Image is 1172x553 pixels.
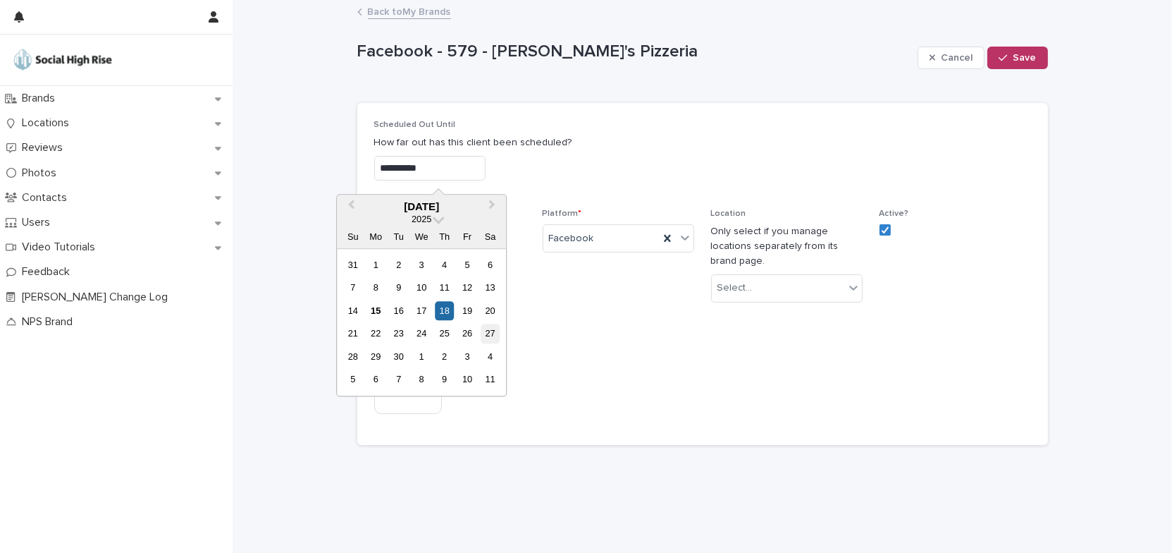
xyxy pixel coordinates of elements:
[880,209,909,218] span: Active?
[16,241,106,254] p: Video Tutorials
[458,279,477,298] div: Choose Friday, September 12th, 2025
[549,231,594,246] span: Facebook
[338,196,361,219] button: Previous Month
[16,116,80,130] p: Locations
[481,301,500,320] div: Choose Saturday, September 20th, 2025
[389,228,408,247] div: Tu
[412,228,431,247] div: We
[337,200,506,213] div: [DATE]
[481,324,500,344] div: Choose Saturday, September 27th, 2025
[481,347,500,366] div: Choose Saturday, October 4th, 2025
[458,324,477,344] div: Choose Friday, September 26th, 2025
[435,324,454,344] div: Choose Thursday, September 25th, 2025
[481,370,500,389] div: Choose Saturday, October 11th, 2025
[435,255,454,274] div: Choose Thursday, September 4th, 2025
[366,228,385,247] div: Mo
[481,255,500,274] div: Choose Saturday, September 6th, 2025
[343,255,362,274] div: Choose Sunday, August 31st, 2025
[412,255,431,274] div: Choose Wednesday, September 3rd, 2025
[389,255,408,274] div: Choose Tuesday, September 2nd, 2025
[412,214,431,225] span: 2025
[366,279,385,298] div: Choose Monday, September 8th, 2025
[16,265,81,279] p: Feedback
[412,301,431,320] div: Choose Wednesday, September 17th, 2025
[366,301,385,320] div: Choose Monday, September 15th, 2025
[374,121,456,129] span: Scheduled Out Until
[458,255,477,274] div: Choose Friday, September 5th, 2025
[11,46,114,74] img: o5DnuTxEQV6sW9jFYBBf
[16,315,84,329] p: NPS Brand
[435,347,454,366] div: Choose Thursday, October 2nd, 2025
[412,370,431,389] div: Choose Wednesday, October 8th, 2025
[368,3,451,19] a: Back toMy Brands
[435,370,454,389] div: Choose Thursday, October 9th, 2025
[342,254,502,391] div: month 2025-09
[389,301,408,320] div: Choose Tuesday, September 16th, 2025
[412,347,431,366] div: Choose Wednesday, October 1st, 2025
[941,53,973,63] span: Cancel
[389,370,408,389] div: Choose Tuesday, October 7th, 2025
[389,279,408,298] div: Choose Tuesday, September 9th, 2025
[16,166,68,180] p: Photos
[343,279,362,298] div: Choose Sunday, September 7th, 2025
[343,301,362,320] div: Choose Sunday, September 14th, 2025
[918,47,985,69] button: Cancel
[412,279,431,298] div: Choose Wednesday, September 10th, 2025
[458,347,477,366] div: Choose Friday, October 3rd, 2025
[374,135,1031,150] p: How far out has this client been scheduled?
[366,370,385,389] div: Choose Monday, October 6th, 2025
[458,301,477,320] div: Choose Friday, September 19th, 2025
[458,228,477,247] div: Fr
[366,255,385,274] div: Choose Monday, September 1st, 2025
[343,324,362,344] div: Choose Sunday, September 21st, 2025
[711,209,746,218] span: Location
[987,47,1047,69] button: Save
[435,228,454,247] div: Th
[389,347,408,366] div: Choose Tuesday, September 30th, 2025
[435,301,454,320] div: Choose Thursday, September 18th, 2025
[543,209,582,218] span: Platform
[16,216,61,229] p: Users
[481,279,500,298] div: Choose Saturday, September 13th, 2025
[16,191,78,205] p: Contacts
[435,279,454,298] div: Choose Thursday, September 11th, 2025
[16,141,74,154] p: Reviews
[389,324,408,344] div: Choose Tuesday, September 23rd, 2025
[366,347,385,366] div: Choose Monday, September 29th, 2025
[357,42,912,62] p: Facebook - 579 - [PERSON_NAME]'s Pizzeria
[16,92,66,105] p: Brands
[717,281,753,296] div: Select...
[343,347,362,366] div: Choose Sunday, September 28th, 2025
[482,196,505,219] button: Next Month
[16,291,179,304] p: [PERSON_NAME] Change Log
[343,228,362,247] div: Su
[412,324,431,344] div: Choose Wednesday, September 24th, 2025
[343,370,362,389] div: Choose Sunday, October 5th, 2025
[481,228,500,247] div: Sa
[458,370,477,389] div: Choose Friday, October 10th, 2025
[366,324,385,344] div: Choose Monday, September 22nd, 2025
[711,224,863,268] p: Only select if you manage locations separately from its brand page.
[1013,53,1037,63] span: Save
